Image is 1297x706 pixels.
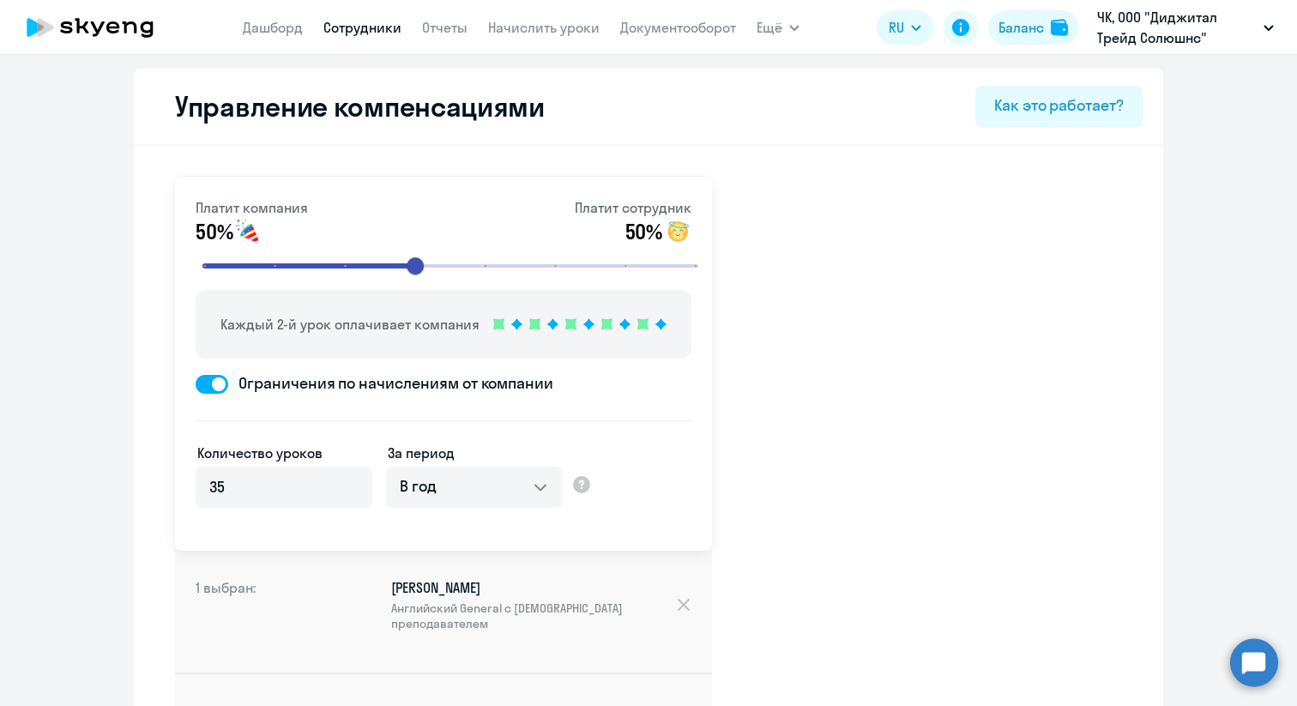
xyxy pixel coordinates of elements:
[488,19,600,36] a: Начислить уроки
[243,19,303,36] a: Дашборд
[620,19,736,36] a: Документооборот
[220,314,480,335] p: Каждый 2-й урок оплачивает компания
[1097,7,1257,48] p: ЧК, ООО "Диджитал Трейд Солюшнс"
[323,19,401,36] a: Сотрудники
[154,89,545,124] h2: Управление компенсациями
[391,600,675,631] span: Английский General с [DEMOGRAPHIC_DATA] преподавателем
[998,17,1044,38] div: Баланс
[757,17,782,38] span: Ещё
[1051,19,1068,36] img: balance
[196,578,333,645] h4: 1 выбран:
[625,218,662,245] span: 50%
[988,10,1078,45] button: Балансbalance
[877,10,933,45] button: RU
[889,17,904,38] span: RU
[757,10,799,45] button: Ещё
[234,218,262,245] img: smile
[196,218,232,245] span: 50%
[664,218,691,245] img: smile
[975,86,1143,127] button: Как это работает?
[994,94,1124,117] div: Как это работает?
[422,19,468,36] a: Отчеты
[197,443,323,463] label: Количество уроков
[196,197,308,218] p: Платит компания
[575,197,691,218] p: Платит сотрудник
[228,372,553,395] span: Ограничения по начислениям от компании
[1089,7,1282,48] button: ЧК, ООО "Диджитал Трейд Солюшнс"
[388,443,455,463] label: За период
[391,578,675,631] p: [PERSON_NAME]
